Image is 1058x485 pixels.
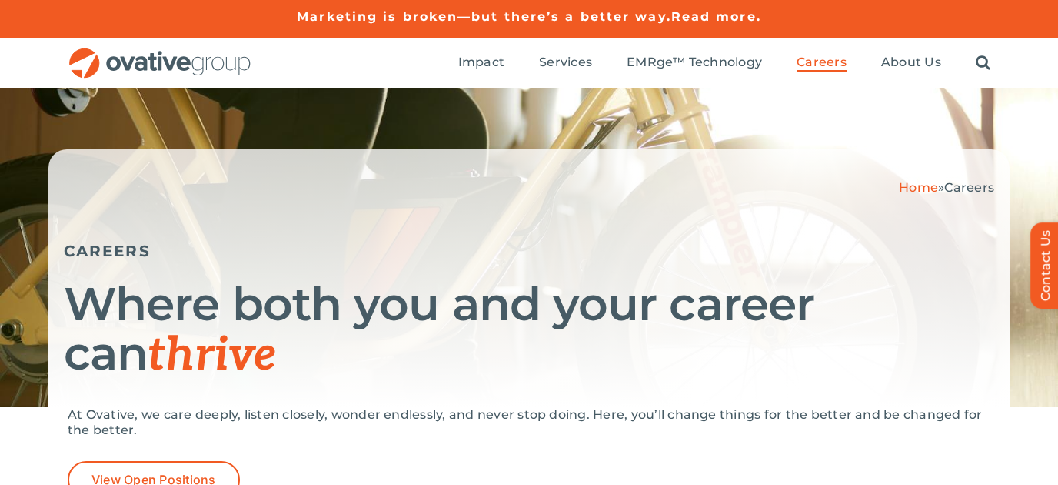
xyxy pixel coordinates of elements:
[671,9,761,24] a: Read more.
[539,55,592,70] span: Services
[148,328,276,383] span: thrive
[64,279,994,380] h1: Where both you and your career can
[881,55,941,70] span: About Us
[797,55,847,70] span: Careers
[539,55,592,72] a: Services
[458,55,504,70] span: Impact
[64,242,994,260] h5: CAREERS
[899,180,938,195] a: Home
[944,180,994,195] span: Careers
[899,180,994,195] span: »
[68,407,990,438] p: At Ovative, we care deeply, listen closely, wonder endlessly, and never stop doing. Here, you’ll ...
[797,55,847,72] a: Careers
[976,55,990,72] a: Search
[627,55,762,70] span: EMRge™ Technology
[627,55,762,72] a: EMRge™ Technology
[458,55,504,72] a: Impact
[881,55,941,72] a: About Us
[297,9,671,24] a: Marketing is broken—but there’s a better way.
[458,38,990,88] nav: Menu
[68,46,252,61] a: OG_Full_horizontal_RGB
